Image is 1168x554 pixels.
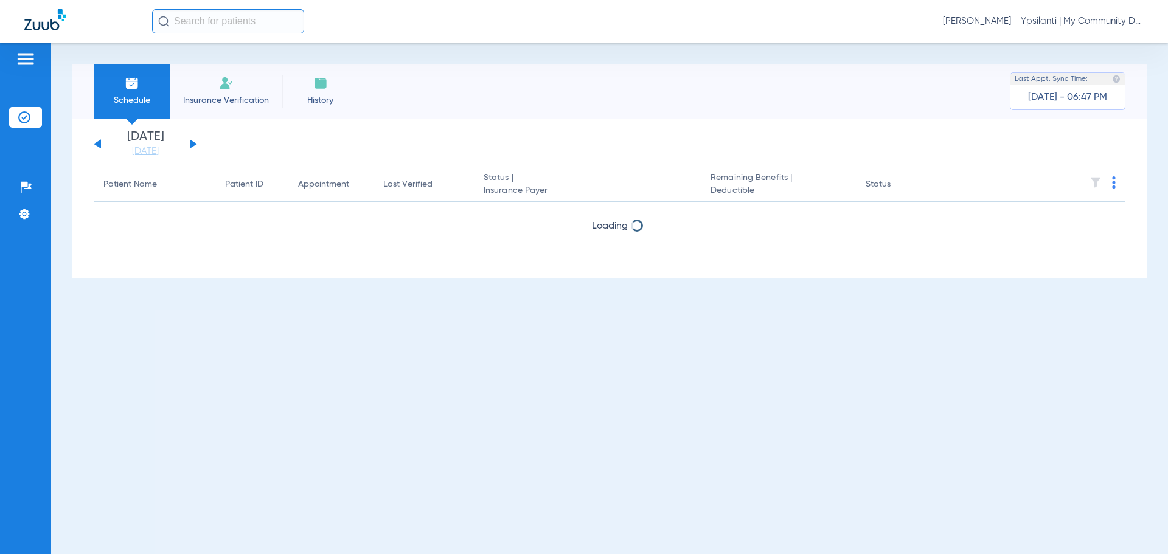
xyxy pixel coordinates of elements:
div: Last Verified [383,178,464,191]
img: last sync help info [1112,75,1121,83]
span: Schedule [103,94,161,106]
img: History [313,76,328,91]
th: Remaining Benefits | [701,168,855,202]
a: [DATE] [109,145,182,158]
img: group-dot-blue.svg [1112,176,1116,189]
div: Patient Name [103,178,206,191]
div: Patient ID [225,178,263,191]
img: hamburger-icon [16,52,35,66]
th: Status [856,168,938,202]
span: [DATE] - 06:47 PM [1028,91,1107,103]
img: Search Icon [158,16,169,27]
span: [PERSON_NAME] - Ypsilanti | My Community Dental Centers [943,15,1144,27]
li: [DATE] [109,131,182,158]
th: Status | [474,168,701,202]
span: Deductible [711,184,846,197]
img: filter.svg [1090,176,1102,189]
span: History [291,94,349,106]
span: Last Appt. Sync Time: [1015,73,1088,85]
input: Search for patients [152,9,304,33]
img: Manual Insurance Verification [219,76,234,91]
div: Appointment [298,178,349,191]
div: Appointment [298,178,364,191]
div: Patient ID [225,178,279,191]
div: Patient Name [103,178,157,191]
img: Schedule [125,76,139,91]
span: Loading [592,221,628,231]
span: Insurance Verification [179,94,273,106]
span: Insurance Payer [484,184,691,197]
div: Last Verified [383,178,433,191]
img: Zuub Logo [24,9,66,30]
